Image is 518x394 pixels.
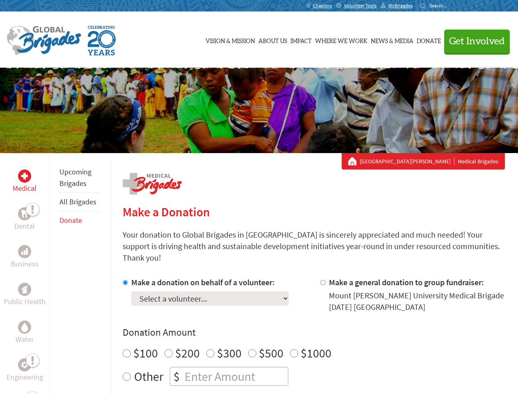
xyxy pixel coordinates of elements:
label: $1000 [301,345,331,361]
a: Donate [59,215,82,225]
div: Medical [18,170,31,183]
p: Business [11,258,39,270]
label: $300 [217,345,242,361]
span: Get Involved [449,37,505,46]
div: Engineering [18,358,31,371]
label: $500 [259,345,283,361]
button: Get Involved [444,30,510,53]
div: Water [18,321,31,334]
div: Public Health [18,283,31,296]
span: Chapters [313,2,332,9]
h2: Make a Donation [123,204,505,219]
a: About Us [258,19,287,60]
img: Medical [21,173,28,179]
a: EngineeringEngineering [7,358,43,383]
a: Impact [290,19,312,60]
a: Upcoming Brigades [59,167,91,188]
p: Medical [13,183,37,194]
label: $100 [133,345,158,361]
input: Search... [429,2,453,9]
li: Upcoming Brigades [59,163,100,193]
div: Medical Brigades [348,157,498,165]
img: Dental [21,210,28,218]
span: MyBrigades [388,2,413,9]
img: Public Health [21,285,28,293]
img: Engineering [21,362,28,368]
a: BusinessBusiness [11,245,39,270]
p: Engineering [7,371,43,383]
img: Global Brigades Logo [7,26,81,55]
span: Volunteer Tools [344,2,377,9]
p: Your donation to Global Brigades in [GEOGRAPHIC_DATA] is sincerely appreciated and much needed! Y... [123,229,505,263]
div: Dental [18,207,31,220]
img: Business [21,248,28,255]
a: Where We Work [315,19,367,60]
h4: Donation Amount [123,326,505,339]
div: Mount [PERSON_NAME] University Medical Brigade [DATE] [GEOGRAPHIC_DATA] [329,290,505,313]
div: Business [18,245,31,258]
a: Donate [417,19,441,60]
li: All Brigades [59,193,100,211]
p: Dental [14,220,35,232]
a: Public HealthPublic Health [4,283,46,307]
a: DentalDental [14,207,35,232]
a: [GEOGRAPHIC_DATA][PERSON_NAME] [360,157,454,165]
a: Vision & Mission [205,19,255,60]
label: Make a general donation to group fundraiser: [329,277,484,287]
label: $200 [175,345,200,361]
li: Donate [59,211,100,229]
img: logo-medical.png [123,173,182,195]
img: Global Brigades Celebrating 20 Years [88,26,116,55]
p: Water [16,334,34,345]
label: Other [134,367,163,386]
img: Water [21,322,28,332]
a: News & Media [371,19,413,60]
a: All Brigades [59,197,96,206]
input: Enter Amount [183,367,288,385]
a: MedicalMedical [13,170,37,194]
a: WaterWater [16,321,34,345]
div: $ [170,367,183,385]
label: Make a donation on behalf of a volunteer: [131,277,275,287]
p: Public Health [4,296,46,307]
